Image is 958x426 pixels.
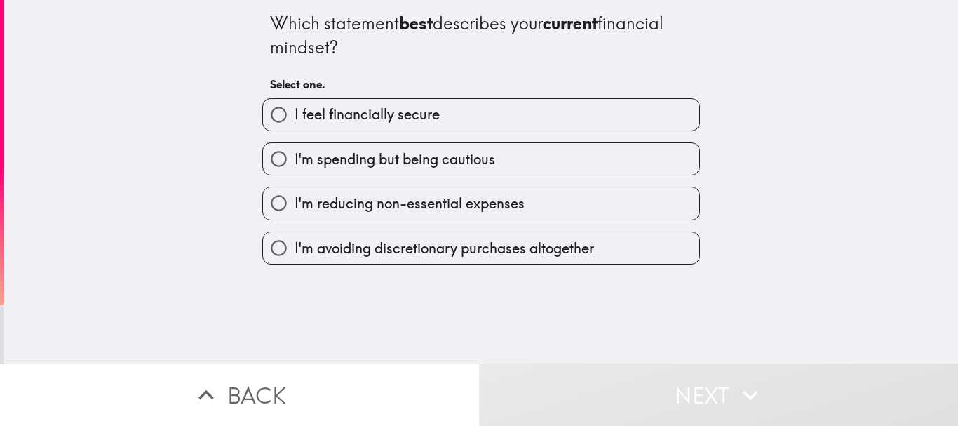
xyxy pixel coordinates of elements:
[399,13,433,34] b: best
[263,232,699,264] button: I'm avoiding discretionary purchases altogether
[270,76,692,92] h6: Select one.
[263,143,699,175] button: I'm spending but being cautious
[479,364,958,426] button: Next
[270,12,692,59] div: Which statement describes your financial mindset?
[263,187,699,219] button: I'm reducing non-essential expenses
[295,105,440,124] span: I feel financially secure
[263,99,699,131] button: I feel financially secure
[543,13,598,34] b: current
[295,149,495,169] span: I'm spending but being cautious
[295,194,525,213] span: I'm reducing non-essential expenses
[295,239,594,258] span: I'm avoiding discretionary purchases altogether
